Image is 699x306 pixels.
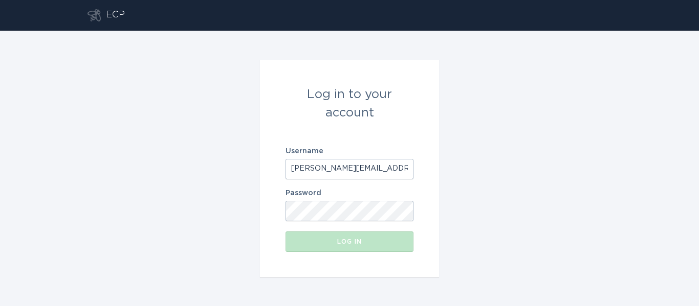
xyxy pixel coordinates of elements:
label: Username [286,148,413,155]
label: Password [286,190,413,197]
div: Log in [291,239,408,245]
button: Log in [286,231,413,252]
div: ECP [106,9,125,21]
button: Go to dashboard [88,9,101,21]
div: Log in to your account [286,85,413,122]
